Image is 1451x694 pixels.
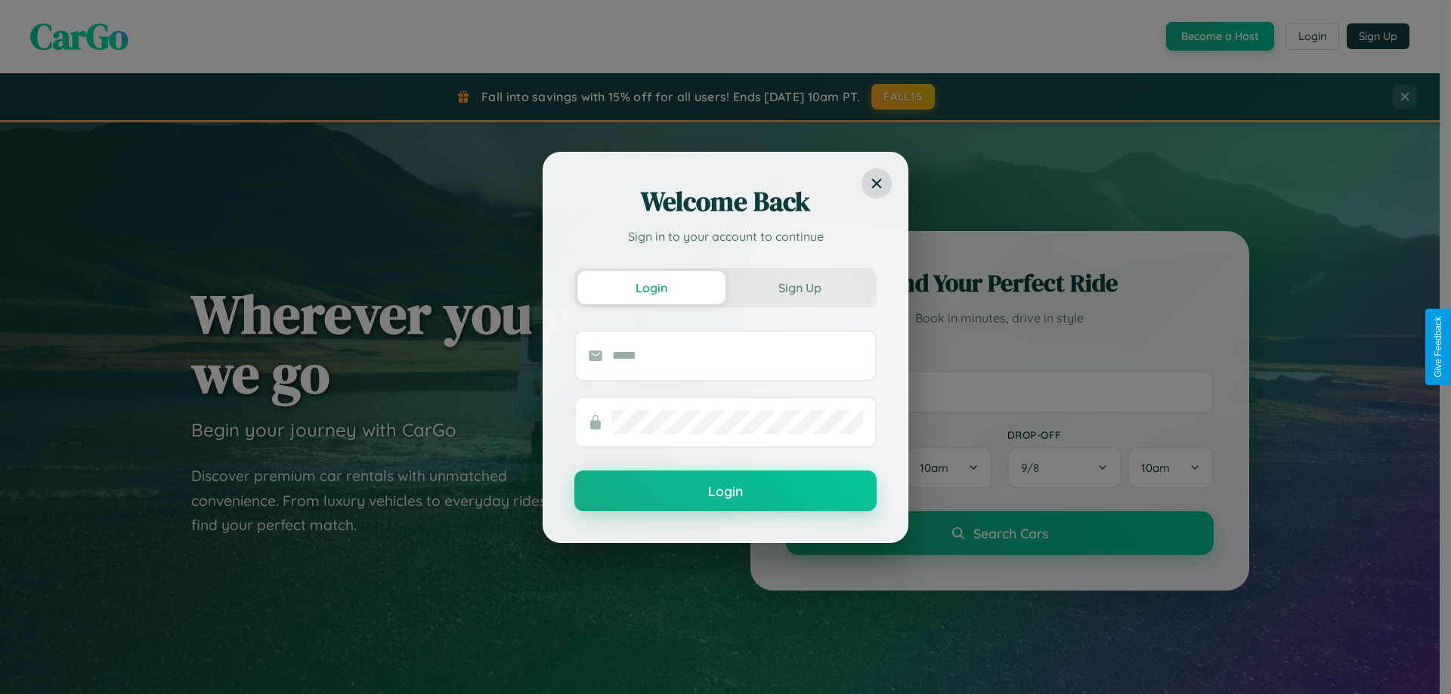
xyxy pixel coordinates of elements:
[574,470,877,511] button: Login
[574,227,877,245] p: Sign in to your account to continue
[577,271,725,304] button: Login
[725,271,874,304] button: Sign Up
[574,184,877,220] h2: Welcome Back
[1433,316,1443,378] div: Give Feedback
